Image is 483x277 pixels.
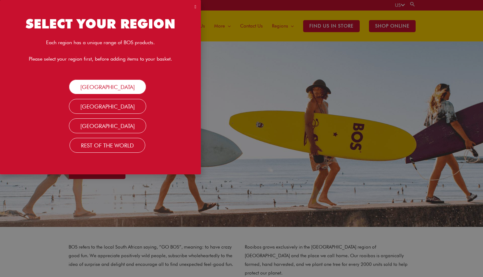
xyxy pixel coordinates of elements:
h2: SELECT YOUR REGION [6,15,195,32]
a: [GEOGRAPHIC_DATA] [69,79,146,94]
p: Please select your region first, before adding items to your basket. [6,55,195,63]
p: Each region has a unique range of BOS products. [6,39,195,46]
a: [GEOGRAPHIC_DATA] [69,99,146,114]
a: Rest of the World [70,138,145,153]
a: [GEOGRAPHIC_DATA] [69,118,146,133]
nav: Menu [6,83,195,150]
